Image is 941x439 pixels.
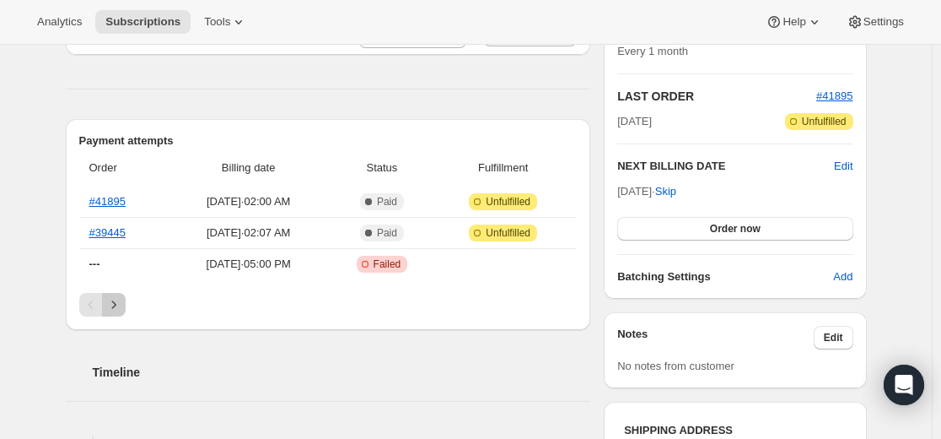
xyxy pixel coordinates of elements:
[755,10,832,34] button: Help
[89,257,100,270] span: ---
[27,10,92,34] button: Analytics
[173,256,325,273] span: [DATE] · 05:00 PM
[173,160,325,176] span: Billing date
[335,160,429,176] span: Status
[655,183,676,200] span: Skip
[105,15,180,29] span: Subscriptions
[617,360,734,372] span: No notes from customer
[624,422,846,439] h3: SHIPPING ADDRESS
[823,263,863,290] button: Add
[617,185,676,198] span: [DATE] ·
[194,10,257,34] button: Tools
[617,326,814,350] h3: Notes
[79,293,578,317] nav: Pagination
[617,88,816,105] h2: LAST ORDER
[79,149,168,187] th: Order
[836,10,914,34] button: Settings
[814,326,853,350] button: Edit
[802,115,847,128] span: Unfulfilled
[93,364,591,381] h2: Timeline
[37,15,82,29] span: Analytics
[102,293,126,317] button: Next
[833,268,852,285] span: Add
[617,268,833,285] h6: Batching Settings
[617,113,652,130] span: [DATE]
[617,45,688,57] span: Every 1 month
[617,158,834,175] h2: NEXT BILLING DATE
[377,195,397,209] span: Paid
[374,257,401,271] span: Failed
[486,195,530,209] span: Unfulfilled
[617,217,852,241] button: Order now
[816,88,852,105] button: #41895
[645,178,686,205] button: Skip
[439,160,567,176] span: Fulfillment
[486,226,530,240] span: Unfulfilled
[173,193,325,210] span: [DATE] · 02:00 AM
[377,226,397,240] span: Paid
[79,133,578,149] h2: Payment attempts
[782,15,805,29] span: Help
[95,10,191,34] button: Subscriptions
[834,158,852,175] button: Edit
[824,331,843,344] span: Edit
[863,15,904,29] span: Settings
[710,222,761,236] span: Order now
[173,225,325,241] span: [DATE] · 02:07 AM
[884,365,924,405] div: Open Intercom Messenger
[89,226,126,239] a: #39445
[816,89,852,102] a: #41895
[204,15,230,29] span: Tools
[89,195,126,208] a: #41895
